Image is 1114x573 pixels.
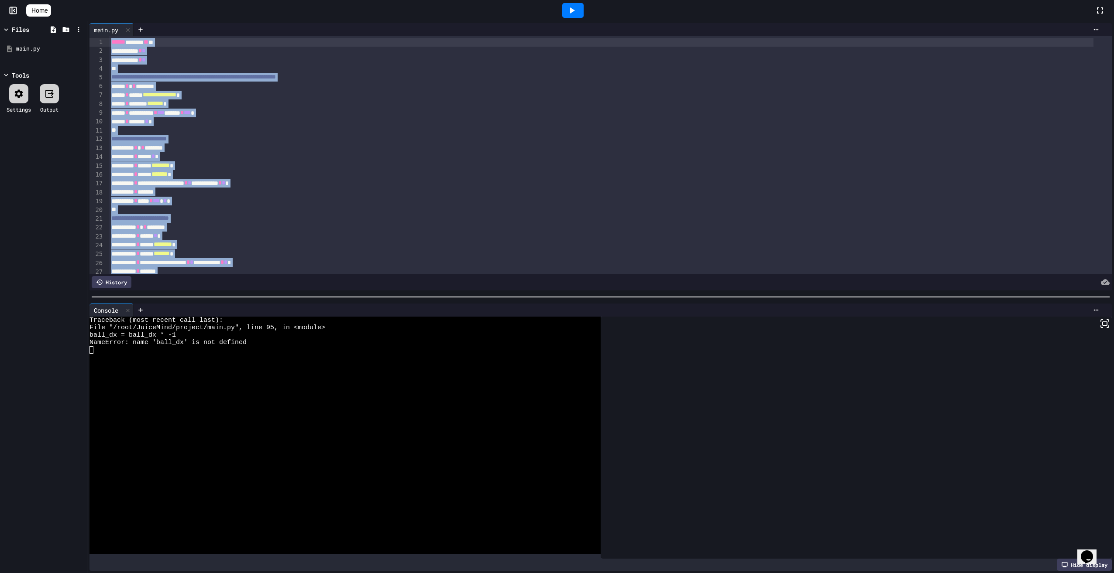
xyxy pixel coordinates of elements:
[89,56,104,65] div: 3
[89,135,104,143] div: 12
[92,276,131,288] div: History
[89,331,176,339] span: ball_dx = ball_dx * -1
[1077,538,1105,564] iframe: chat widget
[7,106,31,113] div: Settings
[89,223,104,232] div: 22
[89,38,104,47] div: 1
[89,206,104,215] div: 20
[89,25,123,34] div: main.py
[12,25,29,34] div: Files
[12,71,29,80] div: Tools
[89,304,134,317] div: Console
[89,306,123,315] div: Console
[31,6,48,15] span: Home
[89,188,104,197] div: 18
[89,162,104,171] div: 15
[89,126,104,135] div: 11
[89,23,134,36] div: main.py
[89,47,104,55] div: 2
[89,109,104,117] div: 9
[89,73,104,82] div: 5
[89,250,104,259] div: 25
[16,44,84,53] div: main.py
[89,179,104,188] div: 17
[89,268,104,276] div: 27
[89,171,104,179] div: 16
[89,339,247,346] span: NameError: name 'ball_dx' is not defined
[89,100,104,109] div: 8
[89,91,104,99] div: 7
[89,241,104,250] div: 24
[89,82,104,91] div: 6
[89,197,104,206] div: 19
[40,106,58,113] div: Output
[89,117,104,126] div: 10
[1057,559,1112,571] div: Hide display
[89,317,223,324] span: Traceback (most recent call last):
[89,259,104,268] div: 26
[89,232,104,241] div: 23
[89,153,104,161] div: 14
[89,324,325,331] span: File "/root/JuiceMind/project/main.py", line 95, in <module>
[89,215,104,223] div: 21
[26,4,51,17] a: Home
[89,144,104,153] div: 13
[89,65,104,73] div: 4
